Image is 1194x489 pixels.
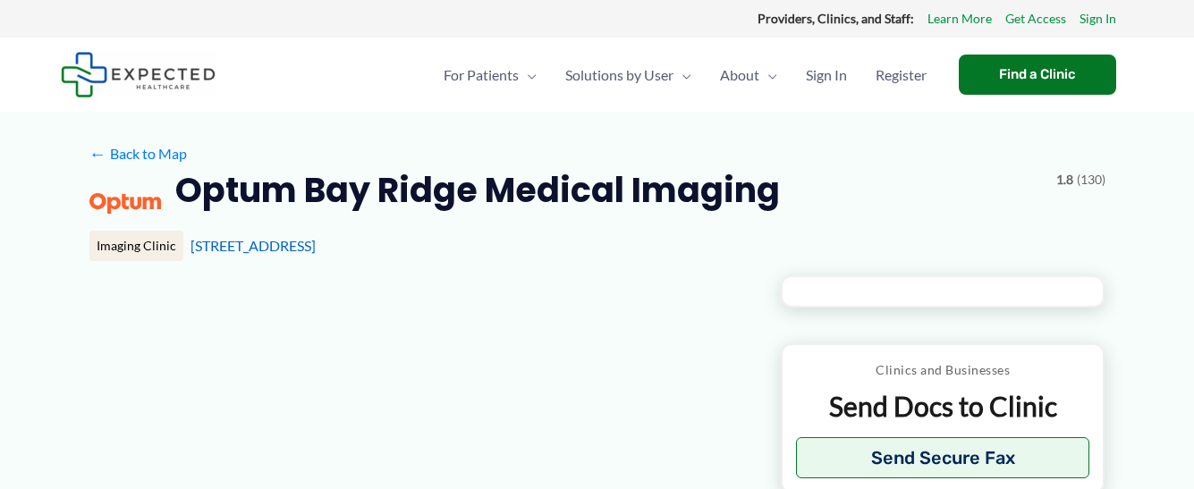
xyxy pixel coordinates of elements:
[1005,7,1066,30] a: Get Access
[89,140,187,167] a: ←Back to Map
[796,358,1090,382] p: Clinics and Businesses
[759,44,777,106] span: Menu Toggle
[551,44,706,106] a: Solutions by UserMenu Toggle
[429,44,941,106] nav: Primary Site Navigation
[806,44,847,106] span: Sign In
[758,11,914,26] strong: Providers, Clinics, and Staff:
[175,168,780,212] h2: Optum Bay Ridge Medical Imaging
[191,237,316,254] a: [STREET_ADDRESS]
[1080,7,1116,30] a: Sign In
[89,145,106,162] span: ←
[673,44,691,106] span: Menu Toggle
[927,7,992,30] a: Learn More
[959,55,1116,95] a: Find a Clinic
[89,231,183,261] div: Imaging Clinic
[796,389,1090,424] p: Send Docs to Clinic
[519,44,537,106] span: Menu Toggle
[1056,168,1073,191] span: 1.8
[796,437,1090,478] button: Send Secure Fax
[706,44,792,106] a: AboutMenu Toggle
[565,44,673,106] span: Solutions by User
[61,52,216,97] img: Expected Healthcare Logo - side, dark font, small
[429,44,551,106] a: For PatientsMenu Toggle
[861,44,941,106] a: Register
[444,44,519,106] span: For Patients
[1077,168,1105,191] span: (130)
[792,44,861,106] a: Sign In
[720,44,759,106] span: About
[876,44,927,106] span: Register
